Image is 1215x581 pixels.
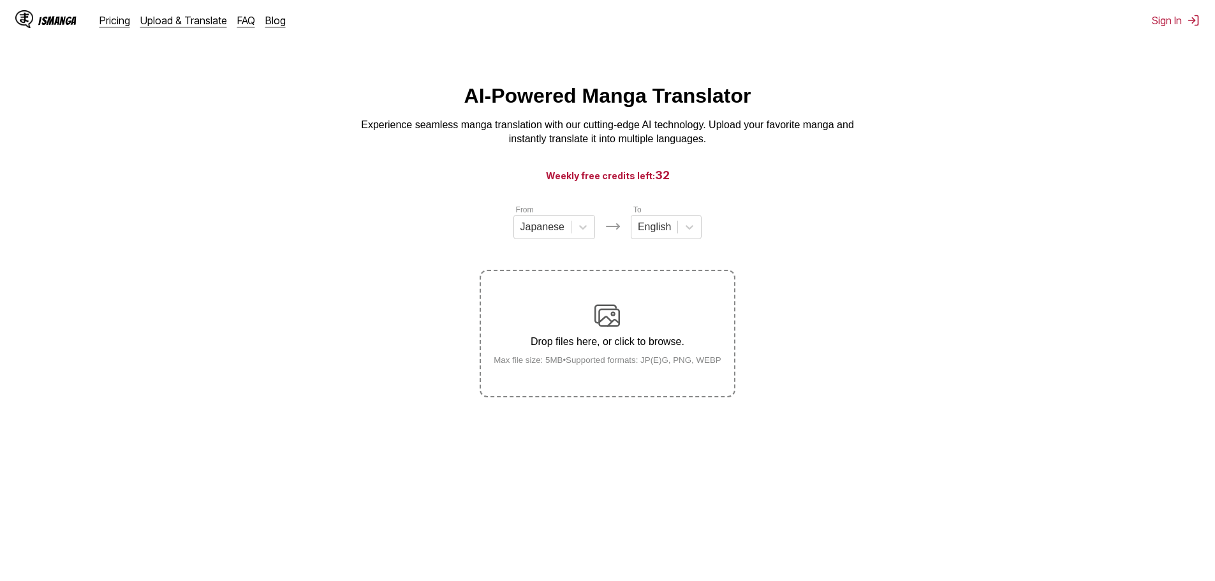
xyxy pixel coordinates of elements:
[15,10,99,31] a: IsManga LogoIsManga
[1187,14,1200,27] img: Sign out
[1152,14,1200,27] button: Sign In
[237,14,255,27] a: FAQ
[353,118,863,147] p: Experience seamless manga translation with our cutting-edge AI technology. Upload your favorite m...
[464,84,751,108] h1: AI-Powered Manga Translator
[15,10,33,28] img: IsManga Logo
[265,14,286,27] a: Blog
[140,14,227,27] a: Upload & Translate
[483,336,732,348] p: Drop files here, or click to browse.
[605,219,621,234] img: Languages icon
[31,167,1184,183] h3: Weekly free credits left:
[516,205,534,214] label: From
[38,15,77,27] div: IsManga
[483,355,732,365] small: Max file size: 5MB • Supported formats: JP(E)G, PNG, WEBP
[655,168,670,182] span: 32
[99,14,130,27] a: Pricing
[633,205,642,214] label: To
